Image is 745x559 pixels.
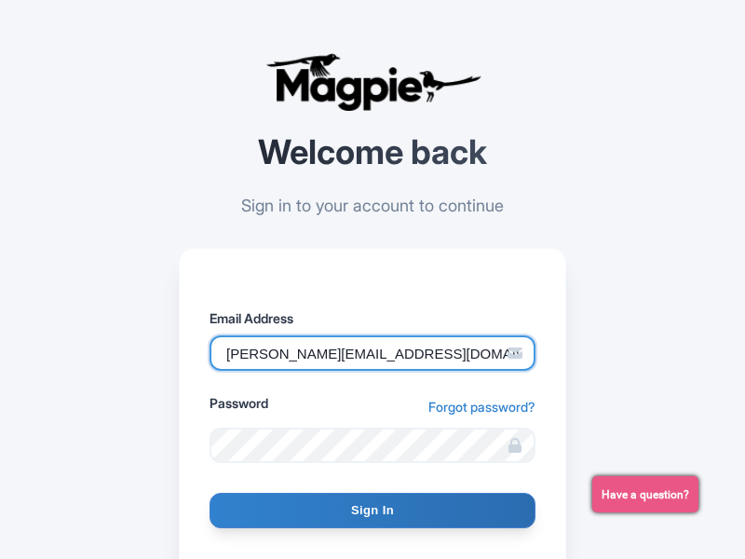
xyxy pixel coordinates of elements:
[210,393,268,413] label: Password
[210,308,535,328] label: Email Address
[179,134,566,171] h2: Welcome back
[261,52,484,112] img: logo-ab69f6fb50320c5b225c76a69d11143b.png
[210,335,535,371] input: Enter your email address
[592,476,698,512] button: Have a question?
[210,493,535,528] input: Sign In
[428,397,535,416] a: Forgot password?
[179,193,566,218] p: Sign in to your account to continue
[602,486,689,503] span: Have a question?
